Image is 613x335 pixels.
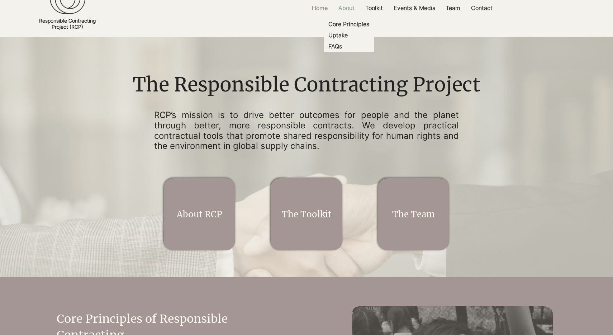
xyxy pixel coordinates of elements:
p: FAQs [325,41,345,52]
p: Core Principles [325,19,372,30]
a: About RCP [177,209,222,220]
p: RCP’s mission is to drive better outcomes for people and the planet through better, more responsi... [154,110,459,151]
p: Uptake [325,30,351,41]
a: Core Principles [324,19,374,30]
a: The Team [392,209,435,220]
a: Uptake [324,30,374,41]
h1: The Responsible Contracting Project [127,71,485,99]
a: The Toolkit [282,209,332,220]
a: FAQs [324,41,374,52]
a: Responsible ContractingProject (RCP) [39,18,96,30]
